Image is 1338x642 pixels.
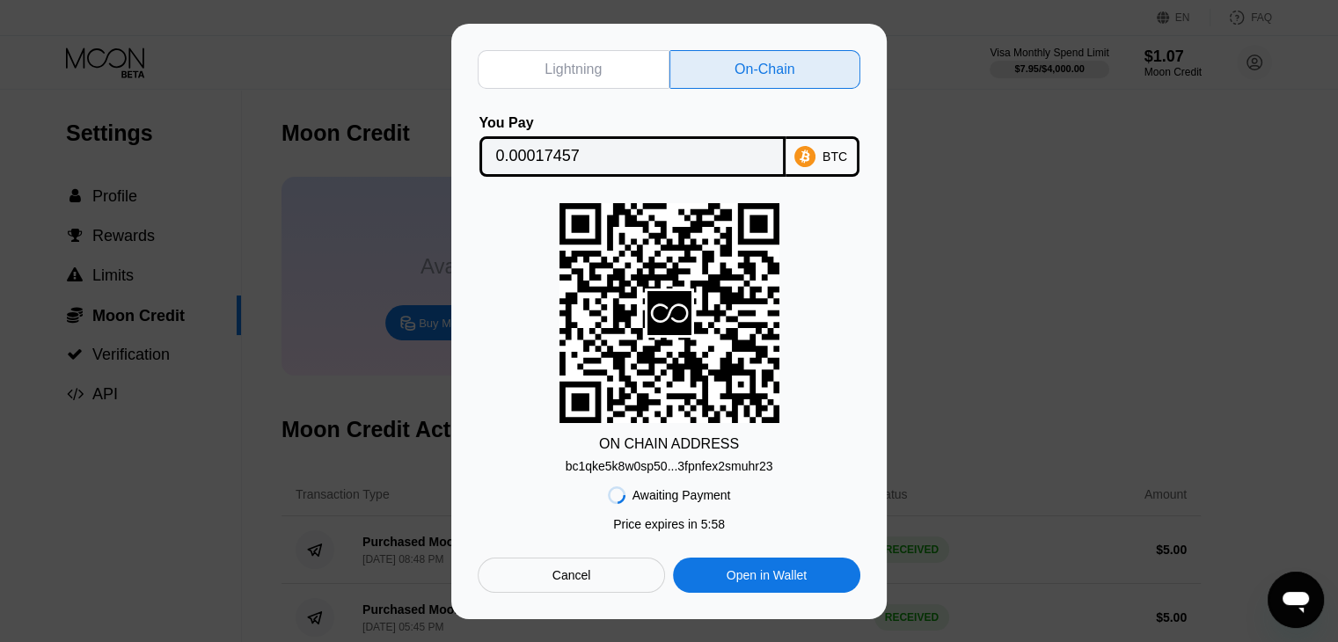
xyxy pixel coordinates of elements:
[673,558,860,593] div: Open in Wallet
[613,517,725,531] div: Price expires in
[478,50,669,89] div: Lightning
[566,459,773,473] div: bc1qke5k8w0sp50...3fpnfex2smuhr23
[669,50,861,89] div: On-Chain
[632,488,731,502] div: Awaiting Payment
[545,61,602,78] div: Lightning
[479,115,786,131] div: You Pay
[735,61,794,78] div: On-Chain
[599,436,739,452] div: ON CHAIN ADDRESS
[552,567,591,583] div: Cancel
[478,115,860,177] div: You PayBTC
[478,558,665,593] div: Cancel
[727,567,807,583] div: Open in Wallet
[1268,572,1324,628] iframe: Кнопка, открывающая окно обмена сообщениями; идет разговор
[566,452,773,473] div: bc1qke5k8w0sp50...3fpnfex2smuhr23
[823,150,847,164] div: BTC
[701,517,725,531] span: 5 : 58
